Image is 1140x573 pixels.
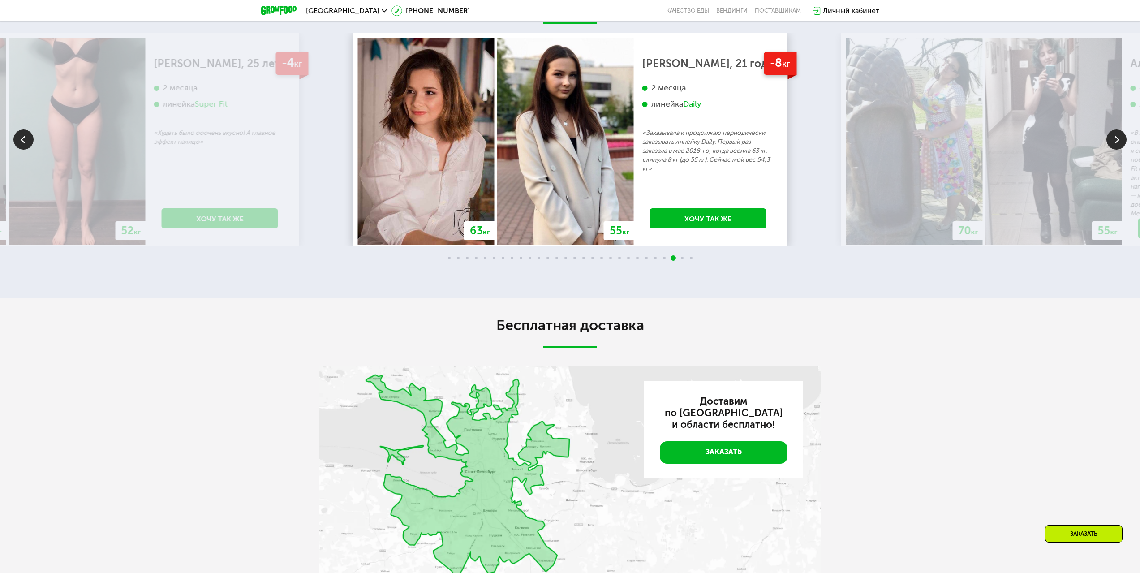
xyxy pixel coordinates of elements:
[134,228,141,236] span: кг
[1045,525,1123,543] div: Заказать
[971,228,978,236] span: кг
[666,7,709,14] a: Качество еды
[319,316,821,334] h2: Бесплатная доставка
[154,99,286,109] div: линейка
[604,221,635,240] div: 55
[642,99,774,109] div: линейка
[306,7,379,14] span: [GEOGRAPHIC_DATA]
[116,221,147,240] div: 52
[13,129,34,150] img: Slide left
[716,7,748,14] a: Вендинги
[622,228,629,236] span: кг
[650,208,766,228] a: Хочу так же
[642,83,774,93] div: 2 месяца
[195,99,228,109] div: Super Fit
[154,83,286,93] div: 2 месяца
[642,59,774,68] div: [PERSON_NAME], 21 год
[660,441,787,464] a: Заказать
[294,59,302,69] span: кг
[823,5,879,16] div: Личный кабинет
[1110,228,1118,236] span: кг
[660,396,787,431] h3: Доставим по [GEOGRAPHIC_DATA] и области бесплатно!
[1092,221,1123,240] div: 55
[483,228,490,236] span: кг
[642,129,774,173] p: «Заказывала и продолжаю периодически заказывать линейку Daily. Первый раз заказала в мае 2018-го,...
[1106,129,1127,150] img: Slide right
[953,221,984,240] div: 70
[755,7,801,14] div: поставщикам
[162,208,278,228] a: Хочу так же
[275,52,308,75] div: -4
[683,99,701,109] div: Daily
[464,221,496,240] div: 63
[764,52,796,75] div: -8
[154,59,286,68] div: [PERSON_NAME], 25 лет
[391,5,470,16] a: [PHONE_NUMBER]
[154,129,286,146] p: «Худеть было ооочень вкусно! А главное эффект налицо»
[782,59,790,69] span: кг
